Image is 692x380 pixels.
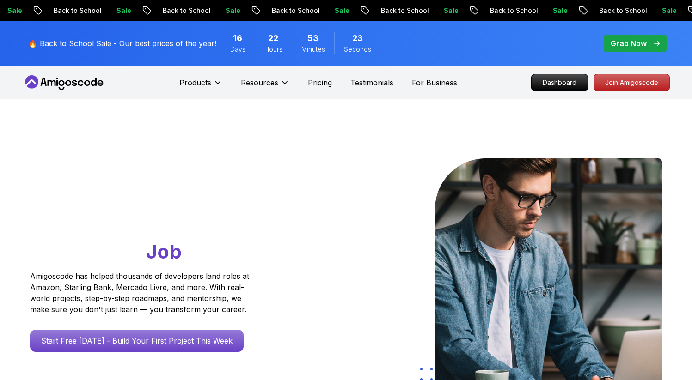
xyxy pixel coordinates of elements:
[30,330,244,352] a: Start Free [DATE] - Build Your First Project This Week
[146,240,182,263] span: Job
[28,38,216,49] p: 🔥 Back to School Sale - Our best prices of the year!
[532,74,588,91] p: Dashboard
[241,77,289,96] button: Resources
[30,158,285,265] h1: Go From Learning to Hired: Master Java, Spring Boot & Cloud Skills That Get You the
[373,6,435,15] p: Back to School
[307,32,318,45] span: 53 Minutes
[179,77,211,88] p: Products
[531,74,588,91] a: Dashboard
[591,6,654,15] p: Back to School
[594,74,670,91] a: Join Amigoscode
[154,6,217,15] p: Back to School
[217,6,247,15] p: Sale
[412,77,457,88] a: For Business
[230,45,245,54] span: Days
[30,271,252,315] p: Amigoscode has helped thousands of developers land roles at Amazon, Starling Bank, Mercado Livre,...
[594,74,669,91] p: Join Amigoscode
[108,6,138,15] p: Sale
[263,6,326,15] p: Back to School
[435,6,465,15] p: Sale
[45,6,108,15] p: Back to School
[326,6,356,15] p: Sale
[268,32,278,45] span: 22 Hours
[654,6,683,15] p: Sale
[264,45,282,54] span: Hours
[611,38,647,49] p: Grab Now
[350,77,393,88] a: Testimonials
[241,77,278,88] p: Resources
[545,6,574,15] p: Sale
[179,77,222,96] button: Products
[301,45,325,54] span: Minutes
[352,32,363,45] span: 23 Seconds
[308,77,332,88] a: Pricing
[344,45,371,54] span: Seconds
[482,6,545,15] p: Back to School
[233,32,242,45] span: 16 Days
